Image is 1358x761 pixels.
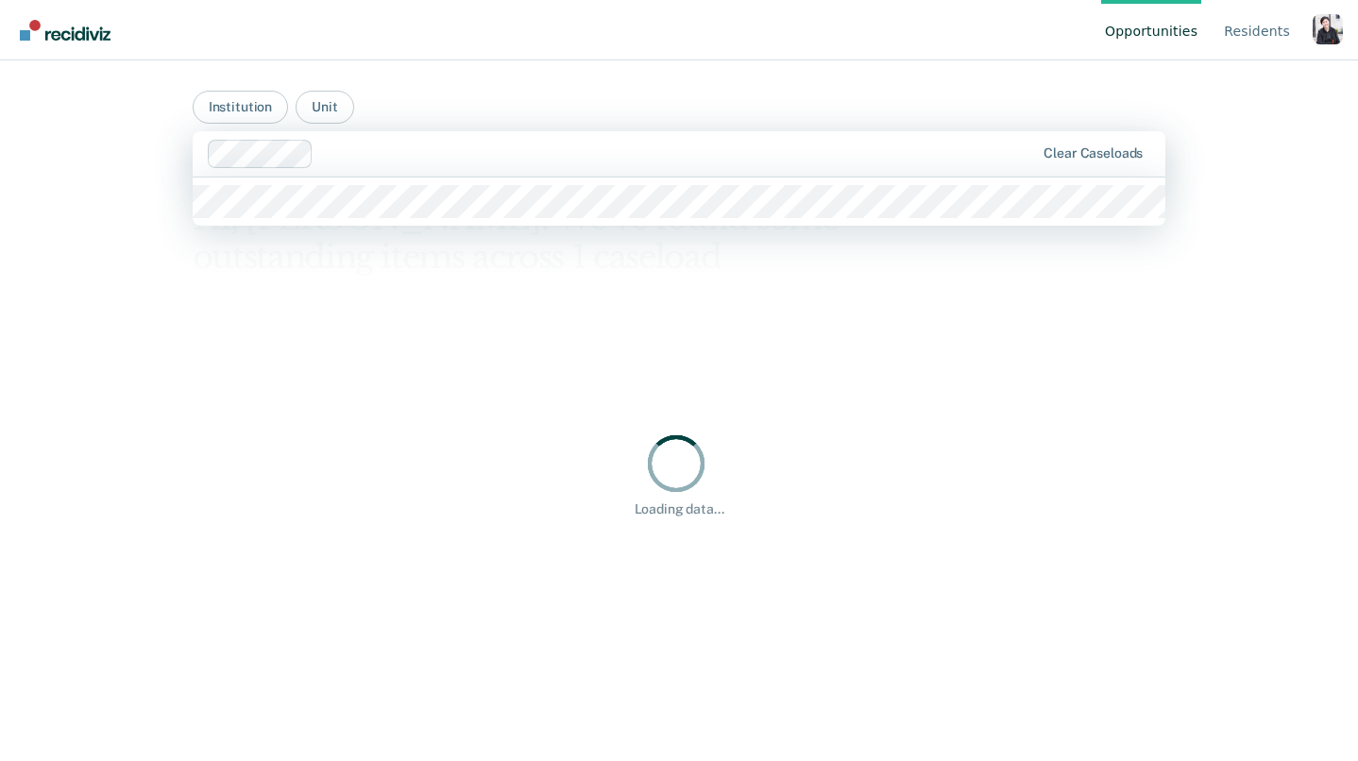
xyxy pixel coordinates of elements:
div: Loading data... [635,501,724,517]
button: Unit [296,91,353,124]
button: Profile dropdown button [1313,14,1343,44]
div: Clear caseloads [1044,145,1143,161]
img: Recidiviz [20,20,110,41]
button: Institution [193,91,288,124]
